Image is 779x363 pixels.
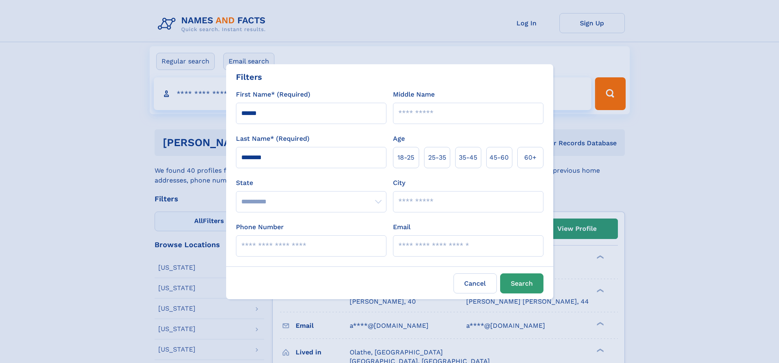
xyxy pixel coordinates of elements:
[459,153,477,162] span: 35‑45
[428,153,446,162] span: 25‑35
[393,134,405,144] label: Age
[236,71,262,83] div: Filters
[393,178,405,188] label: City
[500,273,543,293] button: Search
[236,222,284,232] label: Phone Number
[397,153,414,162] span: 18‑25
[524,153,537,162] span: 60+
[393,222,411,232] label: Email
[489,153,509,162] span: 45‑60
[236,178,386,188] label: State
[236,134,310,144] label: Last Name* (Required)
[393,90,435,99] label: Middle Name
[453,273,497,293] label: Cancel
[236,90,310,99] label: First Name* (Required)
